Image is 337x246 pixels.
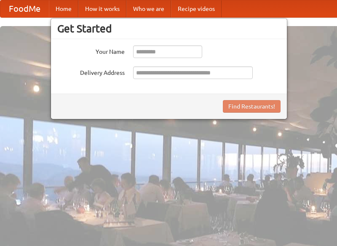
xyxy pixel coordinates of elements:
label: Your Name [57,45,125,56]
a: FoodMe [0,0,49,17]
a: Recipe videos [171,0,222,17]
a: How it works [78,0,126,17]
button: Find Restaurants! [223,100,281,113]
h3: Get Started [57,22,281,35]
a: Home [49,0,78,17]
label: Delivery Address [57,66,125,77]
a: Who we are [126,0,171,17]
